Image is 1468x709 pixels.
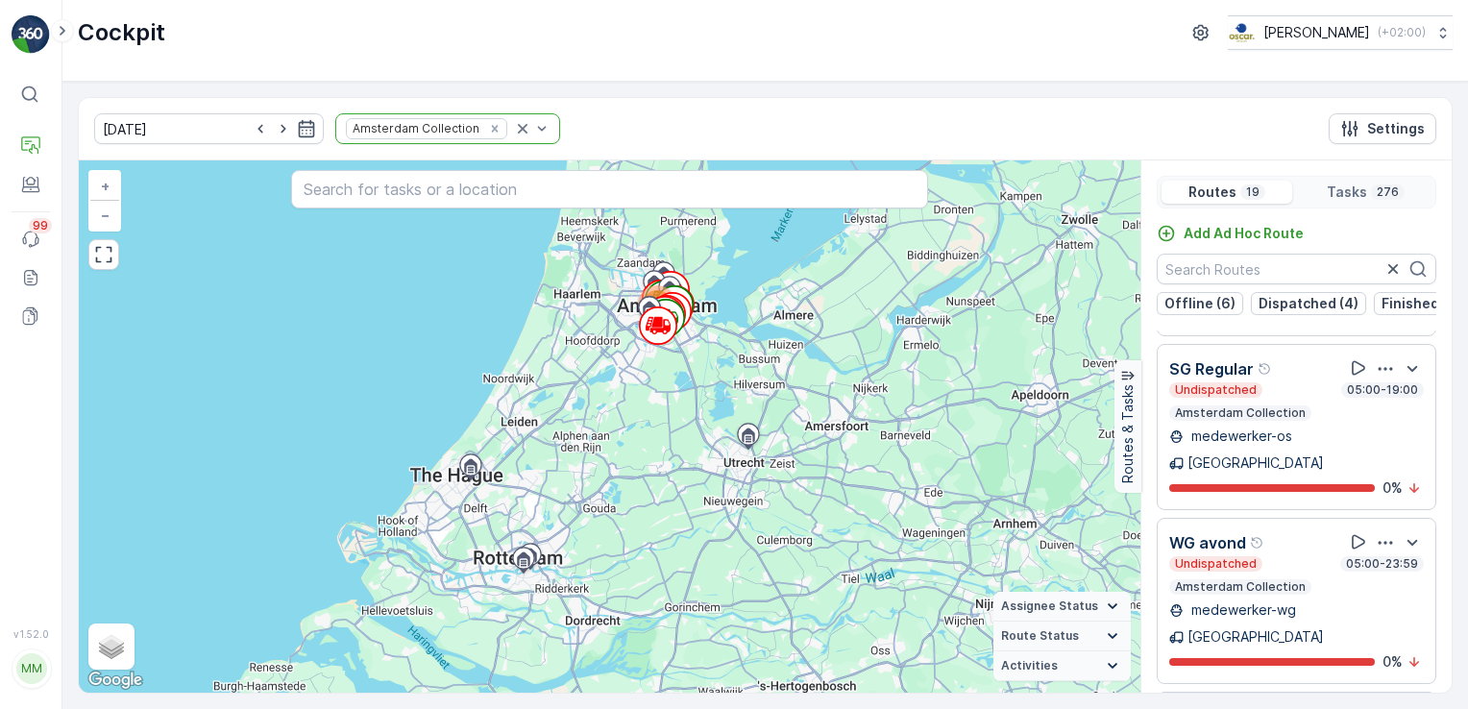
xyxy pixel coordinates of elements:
[1382,652,1403,672] p: 0 %
[484,121,505,136] div: Remove Amsterdam Collection
[1382,294,1460,313] p: Finished (2)
[1173,405,1308,421] p: Amsterdam Collection
[1187,427,1292,446] p: medewerker-os
[12,628,50,640] span: v 1.52.0
[1187,453,1324,473] p: [GEOGRAPHIC_DATA]
[1001,599,1098,614] span: Assignee Status
[90,625,133,668] a: Layers
[101,207,110,223] span: −
[1157,224,1304,243] a: Add Ad Hoc Route
[1187,627,1324,647] p: [GEOGRAPHIC_DATA]
[1157,254,1436,284] input: Search Routes
[1228,22,1256,43] img: basis-logo_rgb2x.png
[16,653,47,684] div: MM
[1374,292,1468,315] button: Finished (2)
[1375,184,1401,200] p: 276
[638,285,676,324] div: 276
[12,644,50,694] button: MM
[993,592,1131,622] summary: Assignee Status
[1118,385,1138,484] p: Routes & Tasks
[1345,382,1420,398] p: 05:00-19:00
[94,113,324,144] input: dd/mm/yyyy
[1173,382,1259,398] p: Undispatched
[993,651,1131,681] summary: Activities
[1169,357,1254,380] p: SG Regular
[993,622,1131,651] summary: Route Status
[1173,556,1259,572] p: Undispatched
[1263,23,1370,42] p: [PERSON_NAME]
[12,220,50,258] a: 99
[1164,294,1236,313] p: Offline (6)
[1169,531,1246,554] p: WG avond
[1228,15,1453,50] button: [PERSON_NAME](+02:00)
[1001,658,1058,673] span: Activities
[101,178,110,194] span: +
[78,17,165,48] p: Cockpit
[1378,25,1426,40] p: ( +02:00 )
[347,119,482,137] div: Amsterdam Collection
[291,170,928,208] input: Search for tasks or a location
[84,668,147,693] a: Open this area in Google Maps (opens a new window)
[1157,292,1243,315] button: Offline (6)
[33,218,48,233] p: 99
[12,15,50,54] img: logo
[1251,292,1366,315] button: Dispatched (4)
[1173,579,1308,595] p: Amsterdam Collection
[90,172,119,201] a: Zoom In
[90,201,119,230] a: Zoom Out
[1367,119,1425,138] p: Settings
[1184,224,1304,243] p: Add Ad Hoc Route
[1187,600,1296,620] p: medewerker-wg
[1259,294,1358,313] p: Dispatched (4)
[1382,478,1403,498] p: 0 %
[1188,183,1236,202] p: Routes
[1258,361,1273,377] div: Help Tooltip Icon
[1244,184,1261,200] p: 19
[84,668,147,693] img: Google
[1329,113,1436,144] button: Settings
[1327,183,1367,202] p: Tasks
[1250,535,1265,550] div: Help Tooltip Icon
[1001,628,1079,644] span: Route Status
[1344,556,1420,572] p: 05:00-23:59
